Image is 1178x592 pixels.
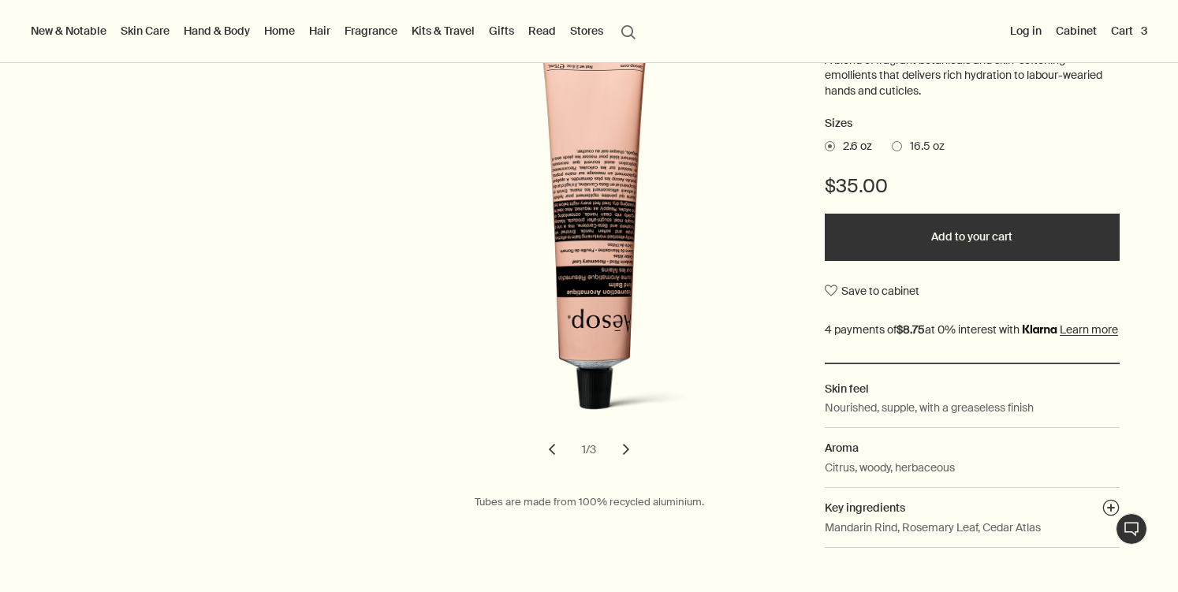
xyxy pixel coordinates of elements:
span: $35.00 [825,173,888,199]
span: 2.6 oz [835,139,872,155]
span: Key ingredients [825,501,905,515]
p: Nourished, supple, with a greaseless finish [825,399,1034,416]
span: 16.5 oz [902,139,945,155]
h2: Aroma [825,439,1120,456]
p: Mandarin Rind, Rosemary Leaf, Cedar Atlas [825,519,1041,536]
a: Home [261,20,298,41]
button: Live Assistance [1116,513,1147,545]
button: Cart3 [1108,20,1150,41]
a: Fragrance [341,20,401,41]
a: Skin Care [117,20,173,41]
button: Stores [567,20,606,41]
button: Log in [1007,20,1045,41]
a: Hair [306,20,334,41]
div: Resurrection Aromatique Hand Balm [393,17,785,467]
p: A blend of fragrant botanicals and skin-softening emollients that delivers rich hydration to labo... [825,53,1120,99]
img: Cream texture of Resurrection Aromatique Hand Balm [425,17,772,447]
button: Save to cabinet [825,277,919,305]
h2: Skin feel [825,380,1120,397]
a: Read [525,20,559,41]
button: next slide [609,432,643,467]
a: Hand & Body [181,20,253,41]
a: Gifts [486,20,517,41]
a: Cabinet [1053,20,1100,41]
span: Tubes are made from 100% recycled aluminium. [475,495,704,508]
button: Key ingredients [1102,499,1120,521]
h2: Sizes [825,114,1120,133]
button: Add to your cart - $35.00 [825,214,1120,261]
p: Citrus, woody, herbaceous [825,459,955,476]
button: previous slide [535,432,569,467]
a: Kits & Travel [408,20,478,41]
button: Open search [614,16,643,46]
button: New & Notable [28,20,110,41]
